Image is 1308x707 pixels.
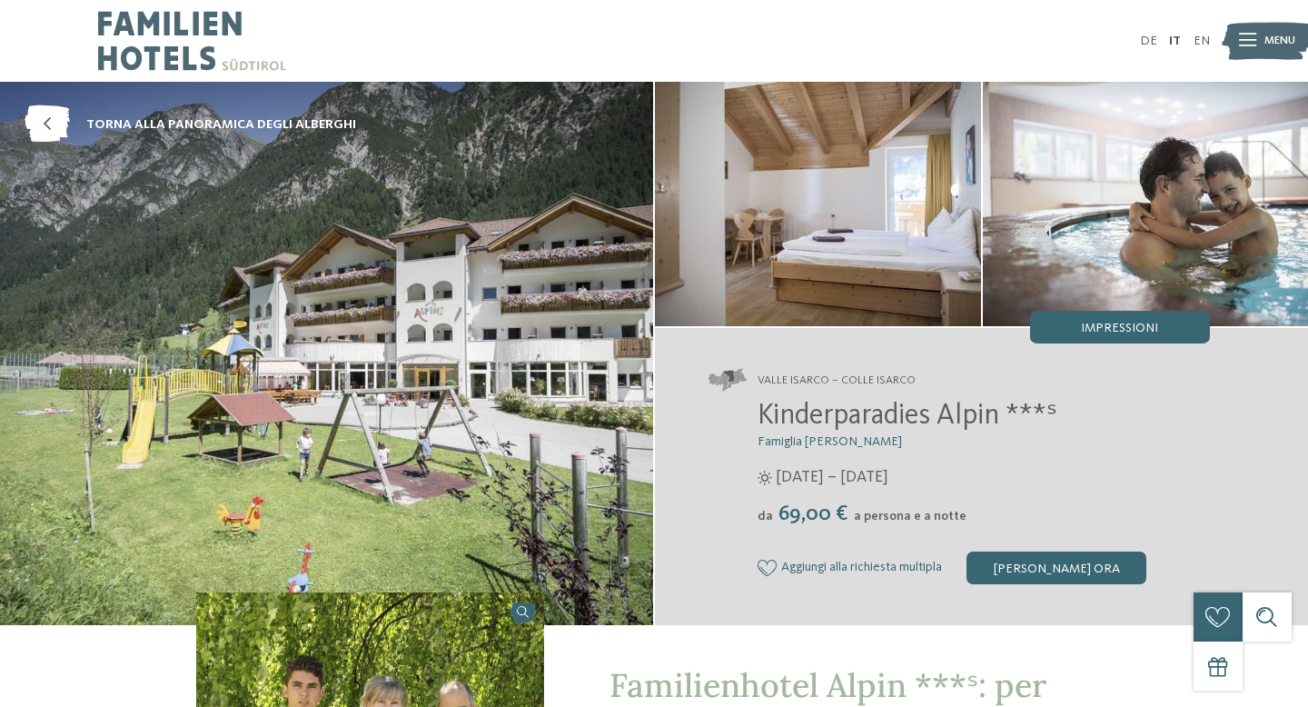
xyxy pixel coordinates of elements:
[758,510,773,523] span: da
[781,561,942,575] span: Aggiungi alla richiesta multipla
[966,552,1146,584] div: [PERSON_NAME] ora
[758,402,1057,431] span: Kinderparadies Alpin ***ˢ
[655,82,981,326] img: Il family hotel a Vipiteno per veri intenditori
[758,435,902,448] span: Famiglia [PERSON_NAME]
[1081,322,1158,334] span: Impressioni
[1194,35,1210,47] a: EN
[1264,33,1295,49] span: Menu
[758,373,916,389] span: Valle Isarco – Colle Isarco
[758,471,772,485] i: Orari d'apertura estate
[854,510,966,523] span: a persona e a notte
[86,115,356,134] span: torna alla panoramica degli alberghi
[25,106,356,144] a: torna alla panoramica degli alberghi
[1169,35,1181,47] a: IT
[776,466,888,489] span: [DATE] – [DATE]
[775,503,852,525] span: 69,00 €
[1140,35,1157,47] a: DE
